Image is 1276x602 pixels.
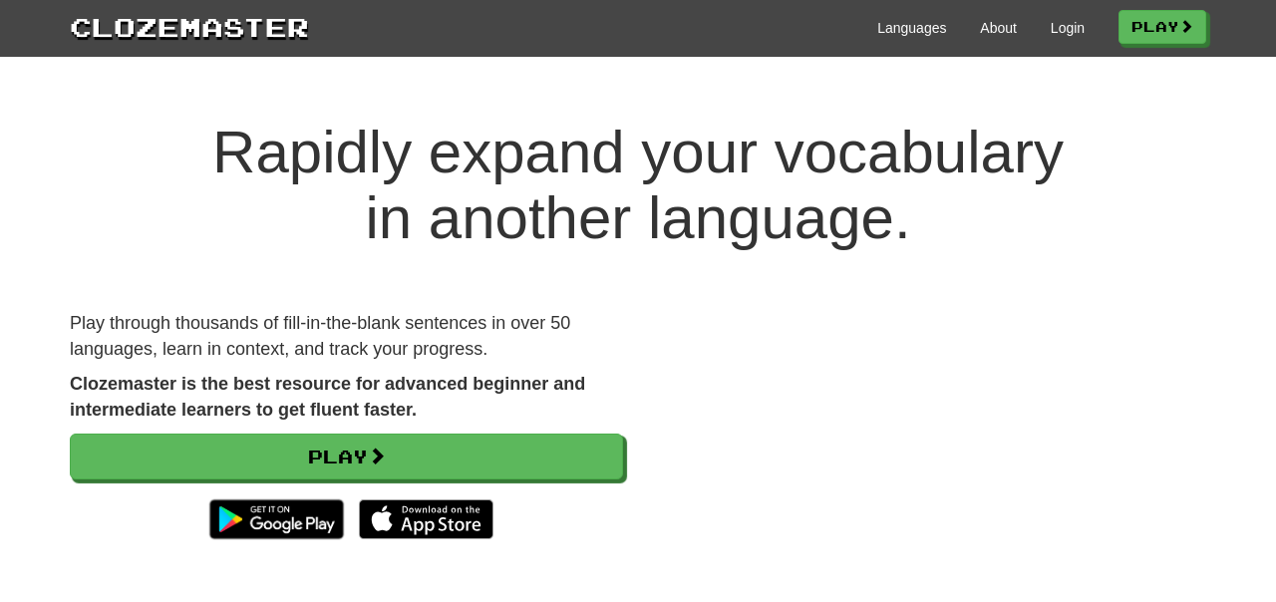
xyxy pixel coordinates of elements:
img: Download_on_the_App_Store_Badge_US-UK_135x40-25178aeef6eb6b83b96f5f2d004eda3bffbb37122de64afbaef7... [359,499,493,539]
strong: Clozemaster is the best resource for advanced beginner and intermediate learners to get fluent fa... [70,374,585,420]
a: Clozemaster [70,8,309,45]
img: Get it on Google Play [199,489,354,549]
a: Play [1118,10,1206,44]
p: Play through thousands of fill-in-the-blank sentences in over 50 languages, learn in context, and... [70,311,623,362]
a: Login [1051,18,1085,38]
a: Languages [877,18,946,38]
a: Play [70,434,623,479]
a: About [980,18,1017,38]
